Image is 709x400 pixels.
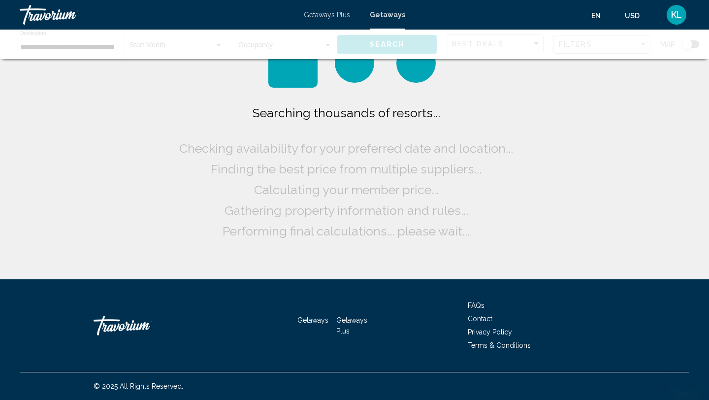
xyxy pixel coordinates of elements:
[211,162,482,176] span: Finding the best price from multiple suppliers...
[671,10,682,20] span: KL
[304,11,350,19] a: Getaways Plus
[468,301,484,309] a: FAQs
[591,8,610,23] button: Change language
[625,8,649,23] button: Change currency
[20,5,294,25] a: Travorium
[670,361,701,392] iframe: Кнопка запуска окна обмена сообщениями
[179,141,513,156] span: Checking availability for your preferred date and location...
[336,316,367,335] a: Getaways Plus
[370,11,405,19] a: Getaways
[254,182,439,197] span: Calculating your member price...
[468,315,492,323] a: Contact
[253,105,440,120] span: Searching thousands of resorts...
[468,328,512,336] a: Privacy Policy
[625,12,640,20] span: USD
[297,316,328,324] a: Getaways
[468,341,531,349] a: Terms & Conditions
[664,4,689,25] button: User Menu
[223,224,470,238] span: Performing final calculations... please wait...
[591,12,601,20] span: en
[94,382,183,390] span: © 2025 All Rights Reserved.
[225,203,468,218] span: Gathering property information and rules...
[94,311,192,340] a: Travorium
